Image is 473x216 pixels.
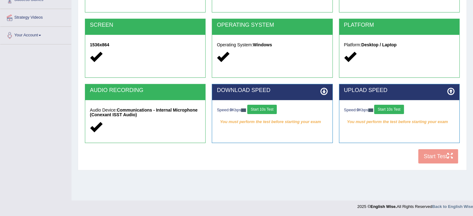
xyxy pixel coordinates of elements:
a: Strategy Videos [0,9,71,25]
strong: 1536x864 [90,42,109,47]
a: Your Account [0,27,71,42]
strong: 0 [357,108,359,112]
h2: DOWNLOAD SPEED [217,87,327,94]
h2: SCREEN [90,22,201,28]
h5: Platform: [344,43,455,47]
strong: Desktop / Laptop [361,42,397,47]
img: ajax-loader-fb-connection.gif [368,108,373,112]
div: Speed: Kbps [344,105,455,116]
h2: OPERATING SYSTEM [217,22,327,28]
div: 2025 © All Rights Reserved [357,200,473,209]
strong: Windows [253,42,272,47]
h2: PLATFORM [344,22,455,28]
h5: Operating System: [217,43,327,47]
em: You must perform the test before starting your exam [344,117,455,126]
div: Speed: Kbps [217,105,327,116]
button: Start 10s Test [247,105,277,114]
img: ajax-loader-fb-connection.gif [241,108,246,112]
h2: UPLOAD SPEED [344,87,455,94]
strong: Communications - Internal Microphone (Conexant ISST Audio) [90,108,197,117]
h2: AUDIO RECORDING [90,87,201,94]
h5: Audio Device: [90,108,201,117]
strong: English Wise. [370,204,396,209]
a: Back to English Wise [432,204,473,209]
strong: 0 [230,108,232,112]
em: You must perform the test before starting your exam [217,117,327,126]
button: Start 10s Test [374,105,404,114]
